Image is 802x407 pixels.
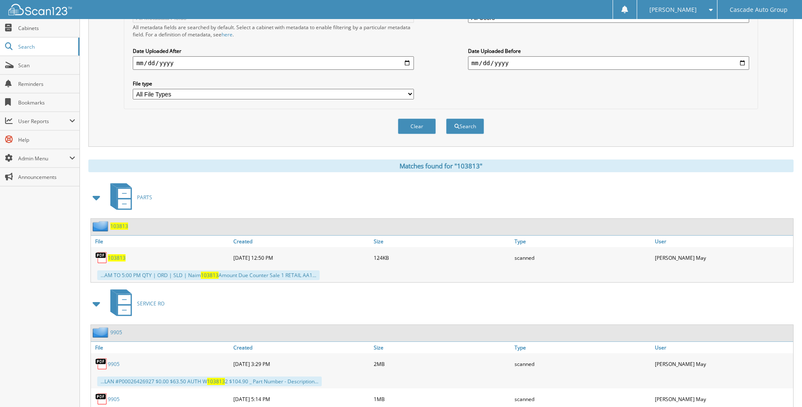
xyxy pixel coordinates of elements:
[95,357,108,370] img: PDF.png
[201,272,219,279] span: 103813
[8,4,72,15] img: scan123-logo-white.svg
[231,236,372,247] a: Created
[95,251,108,264] img: PDF.png
[133,80,414,87] label: File type
[653,249,793,266] div: [PERSON_NAME] May
[133,56,414,70] input: start
[512,355,653,372] div: scanned
[468,56,749,70] input: end
[653,236,793,247] a: User
[93,327,110,338] img: folder2.png
[730,7,788,12] span: Cascade Auto Group
[105,181,152,214] a: PARTS
[110,223,128,230] a: 103813
[18,136,75,143] span: Help
[18,155,69,162] span: Admin Menu
[468,47,749,55] label: Date Uploaded Before
[18,80,75,88] span: Reminders
[93,221,110,231] img: folder2.png
[18,118,69,125] span: User Reports
[18,173,75,181] span: Announcements
[97,377,322,386] div: ...LAN #P00026426927 $0.00 $63.50 AUTH W 2 $104.90 _ Part Number - Description...
[222,31,233,38] a: here
[398,118,436,134] button: Clear
[512,249,653,266] div: scanned
[18,25,75,32] span: Cabinets
[108,396,120,403] a: 9905
[91,236,231,247] a: File
[133,24,414,38] div: All metadata fields are searched by default. Select a cabinet with metadata to enable filtering b...
[18,62,75,69] span: Scan
[207,378,225,385] span: 103813
[446,118,484,134] button: Search
[231,355,372,372] div: [DATE] 3:29 PM
[18,43,74,50] span: Search
[95,393,108,405] img: PDF.png
[372,342,512,353] a: Size
[372,236,512,247] a: Size
[231,342,372,353] a: Created
[512,236,653,247] a: Type
[137,194,152,201] span: PARTS
[105,287,164,320] a: SERVICE RO
[649,7,697,12] span: [PERSON_NAME]
[653,342,793,353] a: User
[133,47,414,55] label: Date Uploaded After
[760,366,802,407] iframe: Chat Widget
[653,355,793,372] div: [PERSON_NAME] May
[88,159,794,172] div: Matches found for "103813"
[512,342,653,353] a: Type
[372,355,512,372] div: 2MB
[108,360,120,368] a: 9905
[91,342,231,353] a: File
[18,99,75,106] span: Bookmarks
[97,270,320,280] div: ...AM TO 5:00 PM QTY | ORD | SLD | Naim Amount Due Counter Sale 1 RETAIL AA1...
[108,254,126,261] a: 103813
[372,249,512,266] div: 124KB
[231,249,372,266] div: [DATE] 12:50 PM
[137,300,164,307] span: SERVICE RO
[110,329,122,336] a: 9905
